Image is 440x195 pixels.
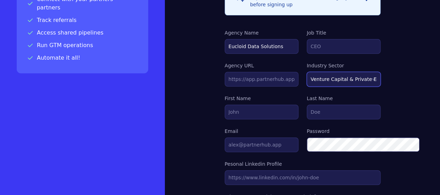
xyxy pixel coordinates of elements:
[307,62,381,69] label: Industry Sector
[28,41,137,50] p: Run GTM operations
[225,137,298,152] input: alex@partnerhub.app
[225,62,298,69] label: Agency URL
[225,29,298,36] label: Agency Name
[225,95,298,102] label: First Name
[225,39,298,54] input: Partnerhub®
[225,160,381,167] label: Pesonal Linkedin Profile
[28,29,137,37] p: Access shared pipelines
[225,72,298,87] input: https://app.partnerhub.app/
[307,105,381,119] input: Doe
[307,29,381,36] label: Job Title
[307,39,381,54] input: CEO
[225,128,298,135] label: Email
[307,95,381,102] label: Last Name
[28,54,137,62] p: Automate it all!
[307,128,381,135] label: Password
[225,170,381,185] input: https://www.linkedin.com/in/john-doe
[225,105,298,119] input: John
[28,16,137,24] p: Track referrals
